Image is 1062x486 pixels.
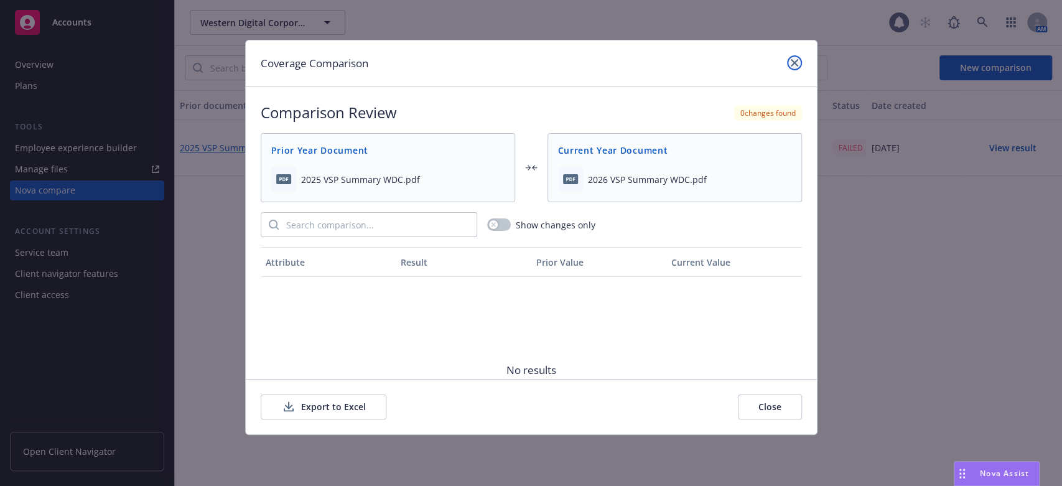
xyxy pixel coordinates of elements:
[261,395,386,419] button: Export to Excel
[261,55,368,72] h1: Coverage Comparison
[261,277,802,464] span: No results
[531,247,667,277] button: Prior Value
[396,247,531,277] button: Result
[516,218,595,231] span: Show changes only
[666,247,802,277] button: Current Value
[301,173,420,186] span: 2025 VSP Summary WDC.pdf
[738,395,802,419] button: Close
[980,468,1029,479] span: Nova Assist
[271,144,505,157] span: Prior Year Document
[266,256,391,269] div: Attribute
[671,256,797,269] div: Current Value
[954,461,1040,486] button: Nova Assist
[734,105,802,121] div: 0 changes found
[954,462,970,485] div: Drag to move
[787,55,802,70] a: close
[269,220,279,230] svg: Search
[261,247,396,277] button: Attribute
[588,173,707,186] span: 2026 VSP Summary WDC.pdf
[279,213,477,236] input: Search comparison...
[261,102,397,123] h2: Comparison Review
[401,256,526,269] div: Result
[558,144,791,157] span: Current Year Document
[536,256,662,269] div: Prior Value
